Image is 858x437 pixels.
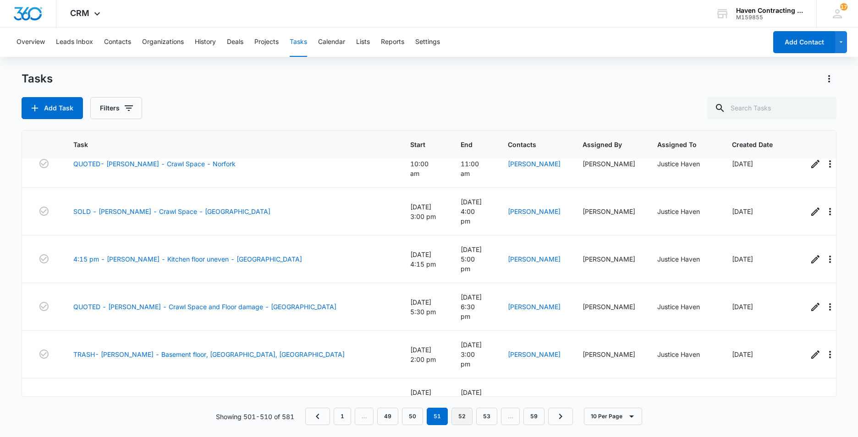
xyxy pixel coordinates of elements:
[22,72,53,86] h1: Tasks
[508,160,561,168] a: [PERSON_NAME]
[402,408,423,425] a: Page 50
[16,27,45,57] button: Overview
[461,246,482,273] span: [DATE] 5:00 pm
[548,408,573,425] a: Next Page
[732,140,773,149] span: Created Date
[657,254,710,264] div: Justice Haven
[410,203,436,220] span: [DATE] 3:00 pm
[410,150,431,177] span: [DATE] 10:00 am
[461,388,482,415] span: [DATE] 12:00 pm
[73,254,302,264] a: 4:15 pm - [PERSON_NAME] - Kitchen floor uneven - [GEOGRAPHIC_DATA]
[410,346,436,363] span: [DATE] 2:00 pm
[73,159,236,169] a: QUOTED- [PERSON_NAME] - Crawl Space - Norfork
[840,3,847,11] span: 17
[461,150,482,177] span: [DATE] 11:00 am
[584,408,642,425] button: 10 Per Page
[427,408,448,425] em: 51
[583,350,635,359] div: [PERSON_NAME]
[22,97,83,119] button: Add Task
[508,208,561,215] a: [PERSON_NAME]
[318,27,345,57] button: Calendar
[657,302,710,311] div: Justice Haven
[508,255,561,263] a: [PERSON_NAME]
[415,27,440,57] button: Settings
[523,408,544,425] a: Page 59
[822,71,836,86] button: Actions
[657,159,710,169] div: Justice Haven
[73,207,270,216] a: SOLD - [PERSON_NAME] - Crawl Space - [GEOGRAPHIC_DATA]
[508,350,561,358] a: [PERSON_NAME]
[732,255,753,263] span: [DATE]
[195,27,216,57] button: History
[732,160,753,168] span: [DATE]
[70,8,89,18] span: CRM
[461,198,482,225] span: [DATE] 4:00 pm
[508,303,561,311] a: [PERSON_NAME]
[73,350,345,359] a: TRASH- [PERSON_NAME] - Basement floor, [GEOGRAPHIC_DATA], [GEOGRAPHIC_DATA]
[657,140,697,149] span: Assigned To
[461,140,473,149] span: End
[104,27,131,57] button: Contacts
[73,140,375,149] span: Task
[305,408,573,425] nav: Pagination
[773,31,835,53] button: Add Contact
[90,97,142,119] button: Filters
[736,7,803,14] div: account name
[508,140,547,149] span: Contacts
[410,140,425,149] span: Start
[334,408,351,425] a: Page 1
[142,27,184,57] button: Organizations
[476,408,497,425] a: Page 53
[254,27,279,57] button: Projects
[657,207,710,216] div: Justice Haven
[410,251,436,268] span: [DATE] 4:15 pm
[840,3,847,11] div: notifications count
[736,14,803,21] div: account id
[732,208,753,215] span: [DATE]
[305,408,330,425] a: Previous Page
[461,341,482,368] span: [DATE] 3:00 pm
[377,408,398,425] a: Page 49
[227,27,243,57] button: Deals
[290,27,307,57] button: Tasks
[356,27,370,57] button: Lists
[732,350,753,358] span: [DATE]
[583,140,622,149] span: Assigned By
[707,97,836,119] input: Search Tasks
[216,412,294,421] p: Showing 501-510 of 581
[583,159,635,169] div: [PERSON_NAME]
[410,298,436,316] span: [DATE] 5:30 pm
[657,350,710,359] div: Justice Haven
[583,254,635,264] div: [PERSON_NAME]
[451,408,473,425] a: Page 52
[732,303,753,311] span: [DATE]
[381,27,404,57] button: Reports
[56,27,93,57] button: Leads Inbox
[583,207,635,216] div: [PERSON_NAME]
[461,293,482,320] span: [DATE] 6:30 pm
[410,388,431,415] span: [DATE] 11:00 am
[73,302,336,311] a: QUOTED - [PERSON_NAME] - Crawl Space and Floor damage - [GEOGRAPHIC_DATA]
[583,302,635,311] div: [PERSON_NAME]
